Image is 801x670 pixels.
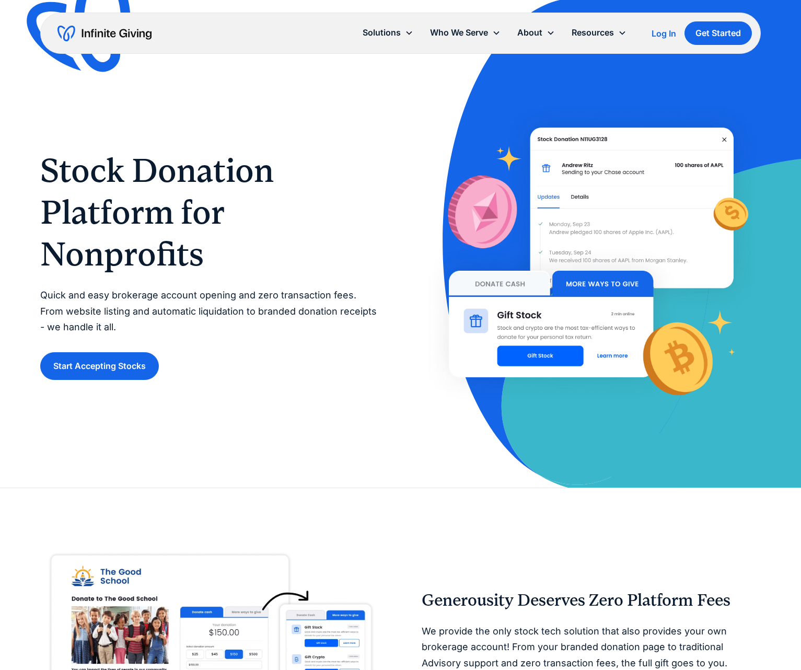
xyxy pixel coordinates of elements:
h1: Stock Donation Platform for Nonprofits [40,149,380,275]
a: Log In [652,27,676,40]
a: Start Accepting Stocks [40,352,159,380]
a: home [57,25,152,42]
p: Quick and easy brokerage account opening and zero transaction fees. From website listing and auto... [40,287,380,336]
div: About [517,26,542,40]
div: Resources [572,26,614,40]
img: With Infinite Giving’s stock donation platform, it’s easy for donors to give stock to your nonpro... [422,100,761,429]
div: Log In [652,29,676,38]
div: Who We Serve [422,21,509,44]
div: About [509,21,563,44]
div: Solutions [354,21,422,44]
div: Who We Serve [430,26,488,40]
h2: Generousity Deserves Zero Platform Fees [422,591,761,610]
a: Get Started [684,21,752,45]
div: Solutions [363,26,401,40]
div: Resources [563,21,635,44]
